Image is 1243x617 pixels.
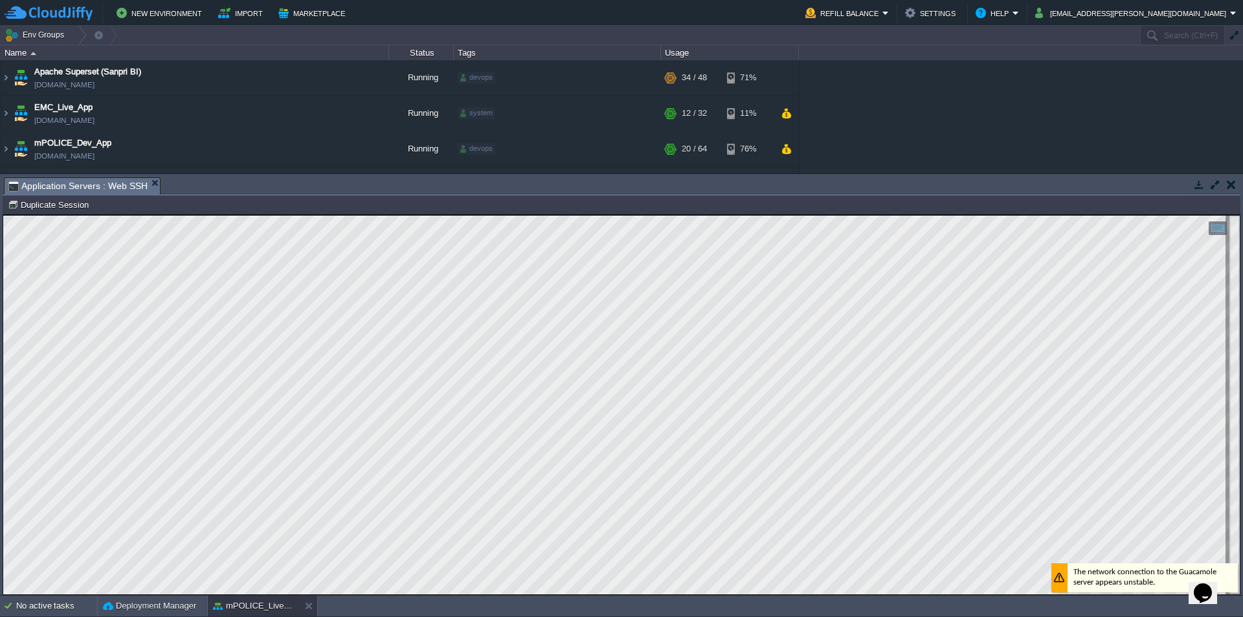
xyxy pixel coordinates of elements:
div: The network connection to the Guacamole server appears unstable. [1048,348,1235,377]
a: EMC_Live_App [34,101,93,114]
button: mPOLICE_Live_App [213,600,295,612]
div: 11% [727,96,769,131]
div: Usage [662,45,798,60]
img: AMDAwAAAACH5BAEAAAAALAAAAAABAAEAAAICRAEAOw== [12,167,30,202]
img: AMDAwAAAACH5BAEAAAAALAAAAAABAAEAAAICRAEAOw== [12,131,30,166]
button: Marketplace [278,5,349,21]
div: Running [389,60,454,95]
img: AMDAwAAAACH5BAEAAAAALAAAAAABAAEAAAICRAEAOw== [1,131,11,166]
img: AMDAwAAAACH5BAEAAAAALAAAAAABAAEAAAICRAEAOw== [12,96,30,131]
div: 12 / 32 [682,96,707,131]
button: Env Groups [5,26,69,44]
span: Application Servers : Web SSH [8,178,148,194]
div: 76% [727,131,769,166]
a: [DOMAIN_NAME] [34,78,95,91]
div: 54% [727,167,769,202]
div: 2 / 64 [682,167,702,202]
div: Tags [454,45,660,60]
div: No active tasks [16,596,97,616]
a: [DOMAIN_NAME] [34,150,95,163]
div: Name [1,45,388,60]
img: AMDAwAAAACH5BAEAAAAALAAAAAABAAEAAAICRAEAOw== [1,60,11,95]
button: Help [976,5,1013,21]
button: Settings [905,5,959,21]
button: [EMAIL_ADDRESS][PERSON_NAME][DOMAIN_NAME] [1035,5,1230,21]
img: AMDAwAAAACH5BAEAAAAALAAAAAABAAEAAAICRAEAOw== [30,52,36,55]
div: devops [458,143,495,155]
div: 34 / 48 [682,60,707,95]
button: Deployment Manager [103,600,196,612]
img: AMDAwAAAACH5BAEAAAAALAAAAAABAAEAAAICRAEAOw== [12,60,30,95]
div: system [458,107,495,119]
img: AMDAwAAAACH5BAEAAAAALAAAAAABAAEAAAICRAEAOw== [1,167,11,202]
div: 20 / 64 [682,131,707,166]
div: Running [389,96,454,131]
img: AMDAwAAAACH5BAEAAAAALAAAAAABAAEAAAICRAEAOw== [1,96,11,131]
a: mPOLICE_Live_App [34,172,112,185]
iframe: chat widget [1189,565,1230,604]
div: 71% [727,60,769,95]
div: devops [458,72,495,84]
a: Apache Superset (Sanpri BI) [34,65,141,78]
div: Status [390,45,453,60]
div: Running [389,131,454,166]
button: Refill Balance [805,5,882,21]
button: Import [218,5,267,21]
a: [DOMAIN_NAME] [34,114,95,127]
img: CloudJiffy [5,5,93,21]
a: mPOLICE_Dev_App [34,137,111,150]
div: Running [389,167,454,202]
button: Duplicate Session [8,199,93,210]
button: New Environment [117,5,206,21]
